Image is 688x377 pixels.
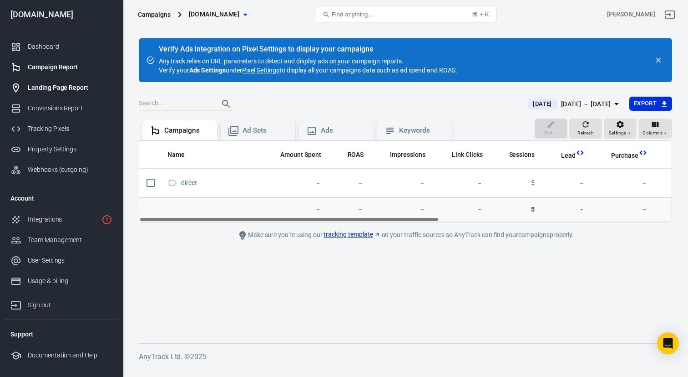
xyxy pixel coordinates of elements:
a: Integrations [3,209,120,230]
div: Campaigns [164,126,210,135]
a: direct [181,179,197,186]
div: Make sure you're using our on your traffic sources so AnyTrack can find your campaigns properly. [201,230,610,241]
span: 5 [497,179,535,188]
span: － [549,179,585,188]
span: Lead [561,151,576,160]
button: [DOMAIN_NAME] [185,6,251,23]
a: Sign out [659,4,681,26]
span: Find anything... [332,11,373,18]
span: Name [167,150,197,160]
div: Sign out [28,300,112,310]
div: Documentation and Help [28,351,112,360]
button: Search [215,93,237,115]
span: － [378,179,425,188]
span: － [440,179,483,188]
button: Refresh [569,119,602,139]
span: － [599,205,648,214]
svg: This column is calculated from AnyTrack real-time data [576,148,585,157]
span: Refresh [577,129,594,137]
span: － [440,205,483,214]
span: － [336,205,364,214]
div: Verify Ads Integration on Pixel Settings to display your campaigns [159,45,457,54]
div: Keywords [399,126,445,135]
div: scrollable content [139,141,672,222]
span: － [549,205,585,214]
span: － [599,179,648,188]
button: close [652,54,665,67]
span: [DATE] [529,99,555,108]
li: Support [3,323,120,345]
div: Team Management [28,235,112,245]
span: Settings [609,129,627,137]
a: Tracking Pixels [3,119,120,139]
svg: Direct [167,177,177,188]
strong: Ads Settings [189,67,226,74]
a: tracking template [324,230,380,239]
span: Purchase [611,151,638,160]
a: Usage & billing [3,271,120,291]
span: vitorama.com [189,9,240,20]
span: － [378,205,425,214]
button: Columns [638,119,672,139]
span: Sessions [497,150,535,160]
div: [DOMAIN_NAME] [3,10,120,19]
div: Ads [321,126,366,135]
div: Conversions Report [28,103,112,113]
span: Columns [642,129,663,137]
input: Search... [139,98,212,110]
div: ⌘ + K [472,11,489,18]
div: Usage & billing [28,276,112,286]
span: The number of times your ads were on screen. [378,149,425,160]
span: Purchase [599,151,638,160]
button: [DATE][DATE] － [DATE] [520,97,629,112]
svg: This column is calculated from AnyTrack real-time data [638,148,648,157]
div: Tracking Pixels [28,124,112,134]
a: Team Management [3,230,120,250]
span: Amount Spent [280,150,321,160]
a: Webhooks (outgoing) [3,160,120,180]
span: － [336,179,364,188]
span: ROAS [348,150,364,160]
span: The estimated total amount of money you've spent on your campaign, ad set or ad during its schedule. [268,149,321,160]
button: Find anything...⌘ + K [315,7,497,22]
span: Sessions [509,150,535,160]
span: The estimated total amount of money you've spent on your campaign, ad set or ad during its schedule. [280,149,321,160]
span: The number of times your ads were on screen. [390,149,425,160]
span: The total return on ad spend [348,149,364,160]
span: Name [167,150,185,160]
a: Dashboard [3,36,120,57]
div: [DATE] － [DATE] [561,98,611,110]
span: The total return on ad spend [336,149,364,160]
button: Settings [604,119,637,139]
span: Lead [549,151,576,160]
span: － [268,205,321,214]
h6: AnyTrack Ltd. © 2025 [139,351,672,362]
span: Impressions [390,150,425,160]
a: Sign out [3,291,120,315]
div: Property Settings [28,145,112,154]
span: The number of clicks on links within the ad that led to advertiser-specified destinations [452,149,483,160]
a: Conversions Report [3,98,120,119]
div: User Settings [28,256,112,265]
div: Open Intercom Messenger [657,332,679,354]
div: Webhooks (outgoing) [28,165,112,175]
span: 5 [497,205,535,214]
div: Dashboard [28,42,112,52]
div: Campaigns [138,10,171,19]
span: Link Clicks [452,150,483,160]
span: direct [181,180,198,186]
a: Property Settings [3,139,120,160]
div: Landing Page Report [28,83,112,93]
span: The number of clicks on links within the ad that led to advertiser-specified destinations [440,149,483,160]
div: Ad Sets [243,126,288,135]
li: Account [3,187,120,209]
svg: 1 networks not verified yet [101,214,112,225]
div: AnyTrack relies on URL parameters to detect and display ads on your campaign reports. Verify your... [159,46,457,75]
a: Campaign Report [3,57,120,77]
div: Campaign Report [28,62,112,72]
button: Export [629,97,672,111]
span: － [268,179,321,188]
a: User Settings [3,250,120,271]
div: Integrations [28,215,98,224]
a: Pixel Settings [242,66,279,75]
